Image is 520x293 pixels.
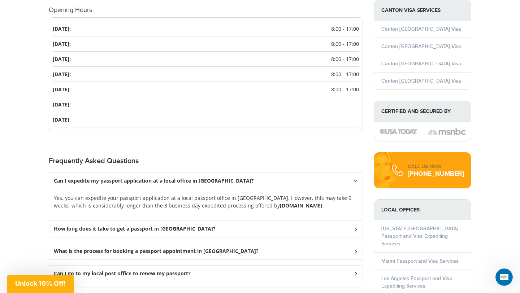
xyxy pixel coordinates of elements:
[381,61,461,67] a: Canton [GEOGRAPHIC_DATA] Visa
[380,129,417,134] img: image description
[54,226,216,232] h3: How long does it take to get a passport in [GEOGRAPHIC_DATA]?
[49,6,363,14] h4: Opening Hours
[54,271,191,277] h3: Can I go to my local post office to renew my passport?
[7,275,74,293] div: Unlock 10% Off!
[53,52,359,67] li: [DATE]:
[49,157,363,165] h2: Frequently Asked Questions
[381,275,452,289] a: Los Angeles Passport and Visa Expediting Services
[53,97,359,112] li: [DATE]:
[408,163,464,170] div: CALL US NOW
[15,280,66,287] span: Unlock 10% Off!
[53,112,359,127] li: [DATE]:
[408,170,464,178] div: [PHONE_NUMBER]
[331,86,359,93] span: 8:00 - 17:00
[53,21,359,36] li: [DATE]:
[428,127,465,136] img: image description
[381,26,461,32] a: Canton [GEOGRAPHIC_DATA] Visa
[374,101,471,122] strong: Certified and Secured by
[331,70,359,78] span: 8:00 - 17:00
[374,200,471,220] strong: LOCAL OFFICES
[280,202,322,209] strong: [DOMAIN_NAME]
[54,248,259,254] h3: What is the process for booking a passport appointment in [GEOGRAPHIC_DATA]?
[381,258,459,264] a: Miami Passport and Visa Services
[53,82,359,97] li: [DATE]:
[381,226,458,247] a: [US_STATE][GEOGRAPHIC_DATA] Passport and Visa Expediting Services
[331,25,359,32] span: 8:00 - 17:00
[54,178,254,184] h3: Can I expedite my passport application at a local office in [GEOGRAPHIC_DATA]?
[53,36,359,52] li: [DATE]:
[495,268,513,286] iframe: Intercom live chat
[381,78,461,84] a: Canton [GEOGRAPHIC_DATA] Visa
[331,40,359,48] span: 8:00 - 17:00
[54,194,358,209] p: Yes, you can expedite your passport application at a local passport office in [GEOGRAPHIC_DATA]. ...
[331,55,359,63] span: 8:00 - 17:00
[53,67,359,82] li: [DATE]:
[381,43,461,49] a: Canton [GEOGRAPHIC_DATA] Visa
